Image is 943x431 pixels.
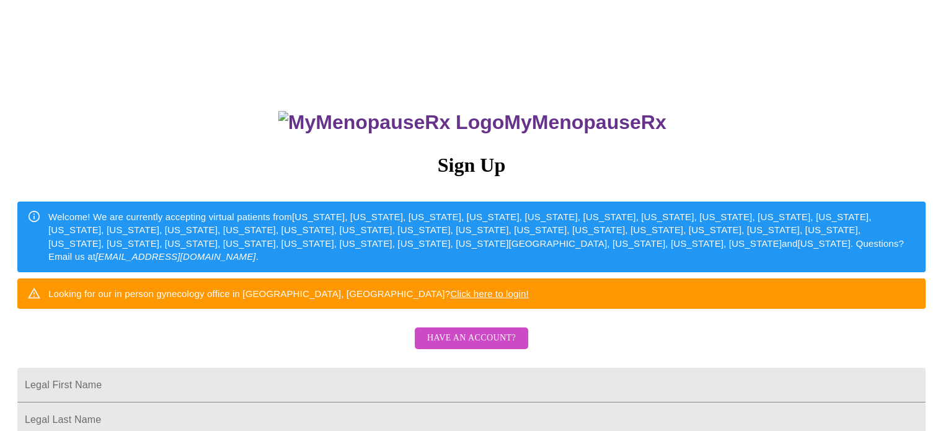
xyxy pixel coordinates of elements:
[48,282,529,305] div: Looking for our in person gynecology office in [GEOGRAPHIC_DATA], [GEOGRAPHIC_DATA]?
[19,111,926,134] h3: MyMenopauseRx
[48,205,916,269] div: Welcome! We are currently accepting virtual patients from [US_STATE], [US_STATE], [US_STATE], [US...
[415,327,528,349] button: Have an account?
[427,331,516,346] span: Have an account?
[450,288,529,299] a: Click here to login!
[17,154,926,177] h3: Sign Up
[95,251,256,262] em: [EMAIL_ADDRESS][DOMAIN_NAME]
[278,111,504,134] img: MyMenopauseRx Logo
[412,341,531,352] a: Have an account?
